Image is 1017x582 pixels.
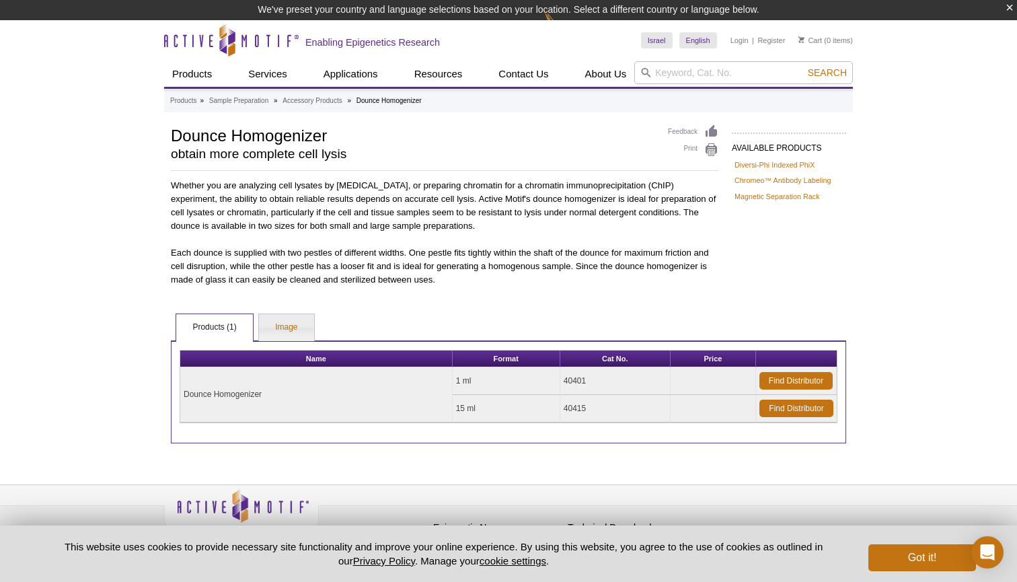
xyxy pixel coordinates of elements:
img: Active Motif, [164,485,319,540]
a: Services [240,61,295,87]
td: 40401 [560,367,671,395]
th: Name [180,351,453,367]
img: Change Here [544,10,580,42]
p: Whether you are analyzing cell lysates by [MEDICAL_DATA], or preparing chromatin for a chromatin ... [171,179,718,233]
a: Sample Preparation [209,95,268,107]
img: Your Cart [798,36,804,43]
a: Privacy Policy [326,520,378,540]
li: (0 items) [798,32,853,48]
a: Cart [798,36,822,45]
p: Each dounce is supplied with two pestles of different widths. One pestle fits tightly within the ... [171,246,718,287]
a: Applications [315,61,386,87]
input: Keyword, Cat. No. [634,61,853,84]
li: » [200,97,204,104]
a: Register [757,36,785,45]
th: Cat No. [560,351,671,367]
li: Dounce Homogenizer [356,97,422,104]
span: Search [808,67,847,78]
a: Products (1) [176,314,252,341]
a: About Us [577,61,635,87]
button: cookie settings [480,555,546,567]
a: Print [668,143,718,157]
td: 40415 [560,395,671,423]
a: Image [259,314,313,341]
td: 1 ml [453,367,560,395]
th: Price [671,351,756,367]
li: » [274,97,278,104]
li: | [752,32,754,48]
h2: obtain more complete cell lysis [171,148,654,160]
li: » [347,97,351,104]
p: This website uses cookies to provide necessary site functionality and improve your online experie... [41,540,846,568]
a: Diversi-Phi Indexed PhiX [735,159,815,171]
a: English [679,32,717,48]
h2: AVAILABLE PRODUCTS [732,133,846,157]
a: Magnetic Separation Rack [735,190,820,203]
a: Find Distributor [759,372,833,390]
button: Search [804,67,851,79]
a: Privacy Policy [353,555,415,567]
a: Products [164,61,220,87]
td: 15 ml [453,395,560,423]
h4: Technical Downloads [568,522,695,534]
h2: Enabling Epigenetics Research [305,36,440,48]
a: Login [730,36,749,45]
div: Open Intercom Messenger [971,536,1004,569]
a: Feedback [668,124,718,139]
a: Products [170,95,196,107]
td: Dounce Homogenizer [180,367,453,423]
a: Israel [641,32,673,48]
a: Find Distributor [759,400,833,417]
a: Accessory Products [282,95,342,107]
th: Format [453,351,560,367]
h1: Dounce Homogenizer [171,124,654,145]
button: Got it! [868,544,976,571]
table: Click to Verify - This site chose Symantec SSL for secure e-commerce and confidential communicati... [702,509,803,538]
a: Chromeo™ Antibody Labeling [735,174,831,186]
a: Resources [406,61,471,87]
h4: Epigenetic News [433,522,561,534]
a: Contact Us [490,61,556,87]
